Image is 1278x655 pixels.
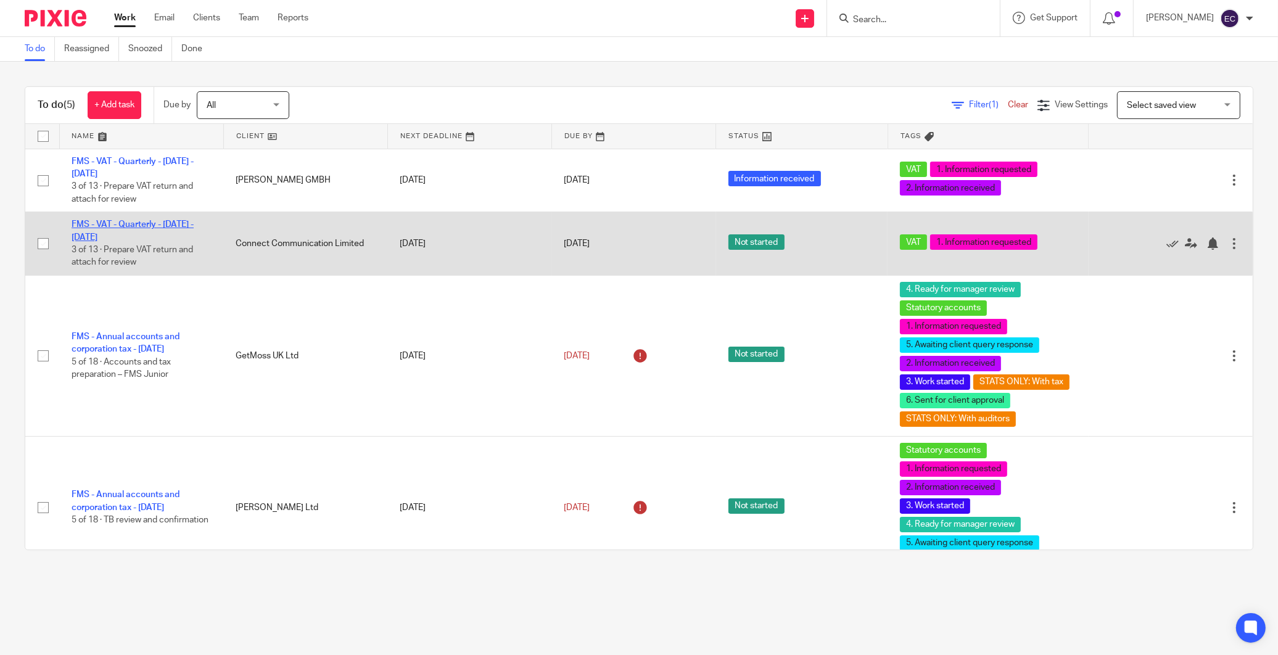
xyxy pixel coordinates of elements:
[72,182,193,204] span: 3 of 13 · Prepare VAT return and attach for review
[1166,237,1185,250] a: Mark as done
[72,490,179,511] a: FMS - Annual accounts and corporation tax - [DATE]
[969,101,1008,109] span: Filter
[900,498,970,514] span: 3. Work started
[900,443,987,458] span: Statutory accounts
[900,535,1039,551] span: 5. Awaiting client query response
[900,234,927,250] span: VAT
[900,393,1010,408] span: 6. Sent for client approval
[1030,14,1078,22] span: Get Support
[223,149,387,212] td: [PERSON_NAME] GMBH
[72,358,171,379] span: 5 of 18 · Accounts and tax preparation – FMS Junior
[1008,101,1028,109] a: Clear
[25,37,55,61] a: To do
[207,101,216,110] span: All
[223,437,387,579] td: [PERSON_NAME] Ltd
[387,437,551,579] td: [DATE]
[900,319,1007,334] span: 1. Information requested
[1127,101,1196,110] span: Select saved view
[900,180,1001,196] span: 2. Information received
[930,234,1037,250] span: 1. Information requested
[728,498,785,514] span: Not started
[387,276,551,437] td: [DATE]
[900,461,1007,477] span: 1. Information requested
[64,100,75,110] span: (5)
[1220,9,1240,28] img: svg%3E
[72,332,179,353] a: FMS - Annual accounts and corporation tax - [DATE]
[728,171,821,186] span: Information received
[38,99,75,112] h1: To do
[900,162,927,177] span: VAT
[223,212,387,276] td: Connect Communication Limited
[564,503,590,512] span: [DATE]
[564,176,590,184] span: [DATE]
[387,212,551,276] td: [DATE]
[564,239,590,248] span: [DATE]
[88,91,141,119] a: + Add task
[973,374,1070,390] span: STATS ONLY: With tax
[114,12,136,24] a: Work
[852,15,963,26] input: Search
[154,12,175,24] a: Email
[387,149,551,212] td: [DATE]
[564,352,590,360] span: [DATE]
[64,37,119,61] a: Reassigned
[900,517,1021,532] span: 4. Ready for manager review
[128,37,172,61] a: Snoozed
[193,12,220,24] a: Clients
[72,516,208,524] span: 5 of 18 · TB review and confirmation
[1055,101,1108,109] span: View Settings
[900,300,987,316] span: Statutory accounts
[239,12,259,24] a: Team
[900,411,1016,427] span: STATS ONLY: With auditors
[900,337,1039,353] span: 5. Awaiting client query response
[900,480,1001,495] span: 2. Information received
[900,282,1021,297] span: 4. Ready for manager review
[25,10,86,27] img: Pixie
[278,12,308,24] a: Reports
[728,347,785,362] span: Not started
[72,245,193,267] span: 3 of 13 · Prepare VAT return and attach for review
[72,157,194,178] a: FMS - VAT - Quarterly - [DATE] - [DATE]
[1146,12,1214,24] p: [PERSON_NAME]
[900,374,970,390] span: 3. Work started
[72,220,194,241] a: FMS - VAT - Quarterly - [DATE] - [DATE]
[728,234,785,250] span: Not started
[901,133,921,139] span: Tags
[181,37,212,61] a: Done
[900,356,1001,371] span: 2. Information received
[223,276,387,437] td: GetMoss UK Ltd
[163,99,191,111] p: Due by
[930,162,1037,177] span: 1. Information requested
[989,101,999,109] span: (1)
